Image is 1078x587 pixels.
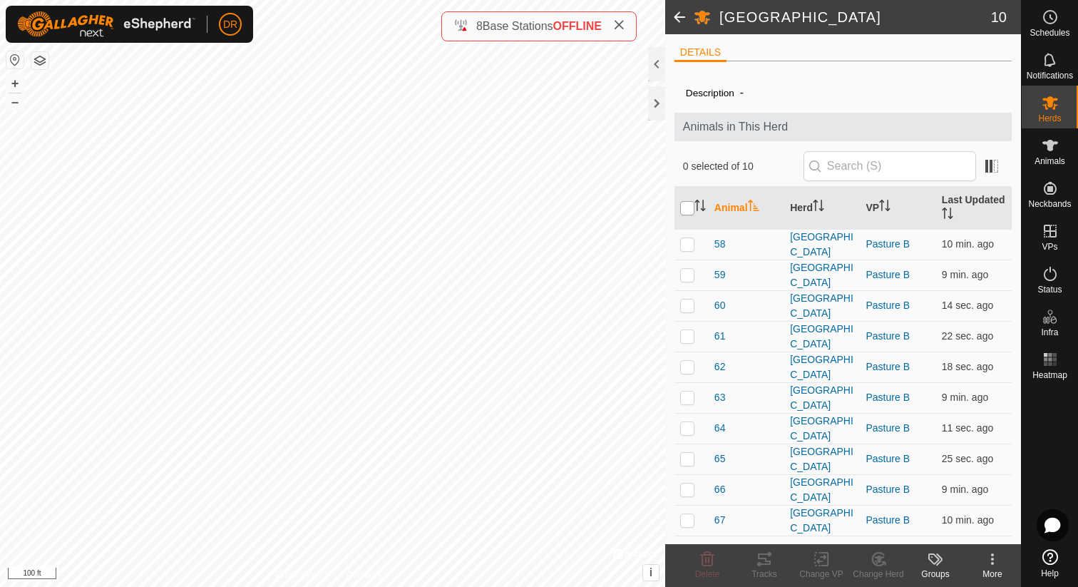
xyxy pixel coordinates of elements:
[748,202,759,213] p-sorticon: Activate to sort
[866,422,910,434] a: Pasture B
[694,202,706,213] p-sorticon: Activate to sort
[714,267,726,282] span: 59
[790,475,854,505] div: [GEOGRAPHIC_DATA]
[714,298,726,313] span: 60
[866,453,910,464] a: Pasture B
[790,291,854,321] div: [GEOGRAPHIC_DATA]
[964,568,1021,581] div: More
[942,361,993,372] span: Aug 23, 2025, 7:23 AM
[861,187,936,230] th: VP
[683,159,804,174] span: 0 selected of 10
[790,230,854,260] div: [GEOGRAPHIC_DATA]
[866,300,910,311] a: Pasture B
[1041,569,1059,578] span: Help
[276,568,329,581] a: Privacy Policy
[907,568,964,581] div: Groups
[866,392,910,403] a: Pasture B
[31,52,48,69] button: Map Layers
[650,566,652,578] span: i
[714,359,726,374] span: 62
[476,20,483,32] span: 8
[784,187,860,230] th: Herd
[866,484,910,495] a: Pasture B
[793,568,850,581] div: Change VP
[790,352,854,382] div: [GEOGRAPHIC_DATA]
[866,361,910,372] a: Pasture B
[790,383,854,413] div: [GEOGRAPHIC_DATA]
[790,260,854,290] div: [GEOGRAPHIC_DATA]
[714,513,726,528] span: 67
[714,329,726,344] span: 61
[942,392,988,403] span: Aug 23, 2025, 7:14 AM
[346,568,389,581] a: Contact Us
[1042,243,1057,251] span: VPs
[483,20,553,32] span: Base Stations
[942,269,988,280] span: Aug 23, 2025, 7:13 AM
[850,568,907,581] div: Change Herd
[736,568,793,581] div: Tracks
[879,202,890,213] p-sorticon: Activate to sort
[790,506,854,536] div: [GEOGRAPHIC_DATA]
[1027,71,1073,80] span: Notifications
[790,322,854,352] div: [GEOGRAPHIC_DATA]
[714,390,726,405] span: 63
[790,444,854,474] div: [GEOGRAPHIC_DATA]
[1037,285,1062,294] span: Status
[942,484,988,495] span: Aug 23, 2025, 7:14 AM
[714,237,726,252] span: 58
[686,88,734,98] label: Description
[6,93,24,111] button: –
[942,238,994,250] span: Aug 23, 2025, 7:13 AM
[1041,328,1058,337] span: Infra
[1022,543,1078,583] a: Help
[683,118,1003,136] span: Animals in This Herd
[17,11,195,37] img: Gallagher Logo
[6,75,24,92] button: +
[866,514,910,526] a: Pasture B
[714,451,726,466] span: 65
[942,514,994,526] span: Aug 23, 2025, 7:13 AM
[936,187,1012,230] th: Last Updated
[813,202,824,213] p-sorticon: Activate to sort
[942,453,993,464] span: Aug 23, 2025, 7:23 AM
[942,422,993,434] span: Aug 23, 2025, 7:23 AM
[942,330,993,342] span: Aug 23, 2025, 7:23 AM
[866,330,910,342] a: Pasture B
[714,482,726,497] span: 66
[991,6,1007,28] span: 10
[866,238,910,250] a: Pasture B
[695,569,720,579] span: Delete
[223,17,237,32] span: DR
[1030,29,1069,37] span: Schedules
[674,45,727,62] li: DETAILS
[942,210,953,221] p-sorticon: Activate to sort
[553,20,602,32] span: OFFLINE
[866,269,910,280] a: Pasture B
[643,565,659,581] button: i
[6,51,24,68] button: Reset Map
[1038,114,1061,123] span: Herds
[709,187,784,230] th: Animal
[1035,157,1065,165] span: Animals
[790,414,854,444] div: [GEOGRAPHIC_DATA]
[734,81,749,104] span: -
[714,421,726,436] span: 64
[719,9,991,26] h2: [GEOGRAPHIC_DATA]
[1028,200,1071,208] span: Neckbands
[942,300,993,311] span: Aug 23, 2025, 7:23 AM
[804,151,976,181] input: Search (S)
[1032,371,1067,379] span: Heatmap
